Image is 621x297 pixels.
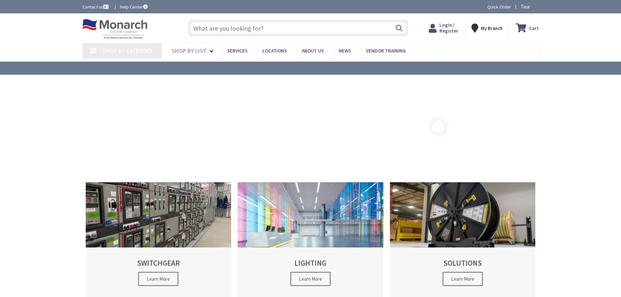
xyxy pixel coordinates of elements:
span: Vendor Training [366,48,406,54]
span: Learn More [443,272,483,286]
strong: Cart [529,22,539,34]
span: Shop By List [172,47,207,54]
span: About Us [302,48,324,54]
a: Quick Order [487,4,511,10]
input: What are you looking for? [188,20,408,36]
span: Login / Register [439,22,458,34]
a: Cart [516,22,539,34]
span: Learn More [290,272,331,286]
a: Help Center [120,4,148,10]
span: Locations [262,48,287,54]
span: Learn More [138,272,178,286]
a: Login / Register [429,22,458,34]
h2: LIGHTING [249,259,372,267]
h2: SWITCHGEAR [97,259,220,267]
h2: SOLUTIONS [401,259,524,267]
span: Services [227,48,247,54]
div: My Branch [471,22,503,34]
a: Contact us [82,4,110,10]
span: Tour [521,4,537,10]
img: Monarch Electric Company [82,19,148,39]
span: Shop By Category [103,47,153,54]
span: News [339,48,351,54]
strong: My Branch [481,25,503,31]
